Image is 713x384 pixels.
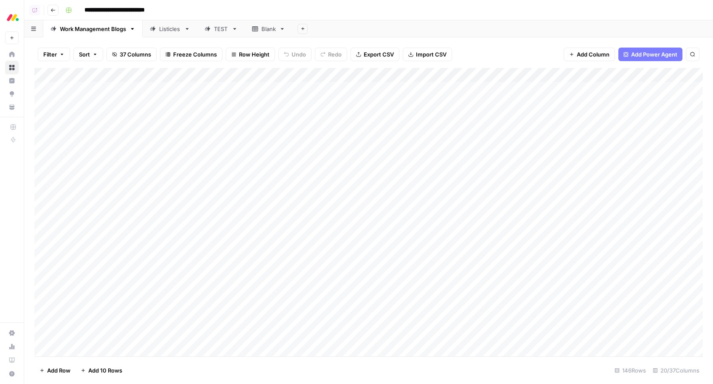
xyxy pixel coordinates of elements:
span: 37 Columns [120,50,151,59]
a: Insights [5,74,19,88]
a: TEST [197,20,245,37]
button: Add Column [564,48,615,61]
a: Usage [5,340,19,353]
button: Add 10 Rows [76,364,127,377]
button: Row Height [226,48,275,61]
span: Row Height [239,50,269,59]
a: Blank [245,20,292,37]
a: Settings [5,326,19,340]
span: Add Row [47,366,70,375]
button: Undo [278,48,312,61]
span: Add Power Agent [631,50,677,59]
span: Undo [292,50,306,59]
button: 37 Columns [107,48,157,61]
div: 146 Rows [611,364,649,377]
span: Freeze Columns [173,50,217,59]
a: Work Management Blogs [43,20,143,37]
span: Add 10 Rows [88,366,122,375]
button: Filter [38,48,70,61]
a: Home [5,48,19,61]
div: Listicles [159,25,181,33]
span: Filter [43,50,57,59]
span: Export CSV [364,50,394,59]
button: Sort [73,48,103,61]
a: Learning Hub [5,353,19,367]
div: Blank [261,25,276,33]
button: Redo [315,48,347,61]
span: Sort [79,50,90,59]
button: Freeze Columns [160,48,222,61]
img: Monday.com Logo [5,10,20,25]
div: TEST [214,25,228,33]
a: Opportunities [5,87,19,101]
a: Your Data [5,100,19,114]
button: Import CSV [403,48,452,61]
button: Workspace: Monday.com [5,7,19,28]
button: Add Row [34,364,76,377]
span: Redo [328,50,342,59]
div: Work Management Blogs [60,25,126,33]
a: Browse [5,61,19,74]
span: Import CSV [416,50,446,59]
button: Add Power Agent [618,48,682,61]
button: Help + Support [5,367,19,381]
div: 20/37 Columns [649,364,703,377]
a: Listicles [143,20,197,37]
span: Add Column [577,50,609,59]
button: Export CSV [351,48,399,61]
